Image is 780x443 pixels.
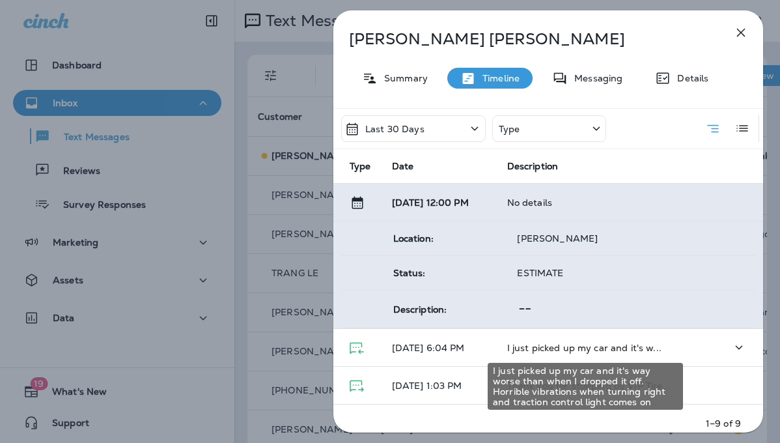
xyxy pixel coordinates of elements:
td: No details [497,184,693,221]
button: Summary View [700,115,726,142]
p: [DATE] 1:03 PM [392,380,486,391]
p: [PERSON_NAME] [PERSON_NAME] [349,30,704,48]
button: Log View [729,115,755,141]
p: Details [671,73,708,83]
p: Last 30 Days [365,124,425,134]
span: Location: [393,233,434,244]
span: [DATE] 12:00 PM [392,197,469,208]
p: Timeline [476,73,520,83]
span: Description [507,161,559,172]
span: Text Message - Received [350,341,364,353]
span: ESTIMATE [517,267,563,279]
p: 1–9 of 9 [706,417,741,430]
p: Summary [378,73,428,83]
div: I just picked up my car and it's way worse than when I dropped it off. Horrible vibrations when t... [488,363,683,410]
span: [PERSON_NAME] [517,233,598,244]
span: Date [392,160,414,172]
p: Type [499,124,520,134]
span: Status: [393,267,426,279]
span: Description: [393,304,447,315]
span: I just picked up my car and it's w... [507,342,662,354]
span: Schedule [350,195,365,207]
p: [DATE] 6:04 PM [392,343,486,353]
button: Expand [726,334,752,361]
span: Type [350,160,371,172]
span: Text Message - Delivered [350,379,364,391]
p: Messaging [568,73,622,83]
